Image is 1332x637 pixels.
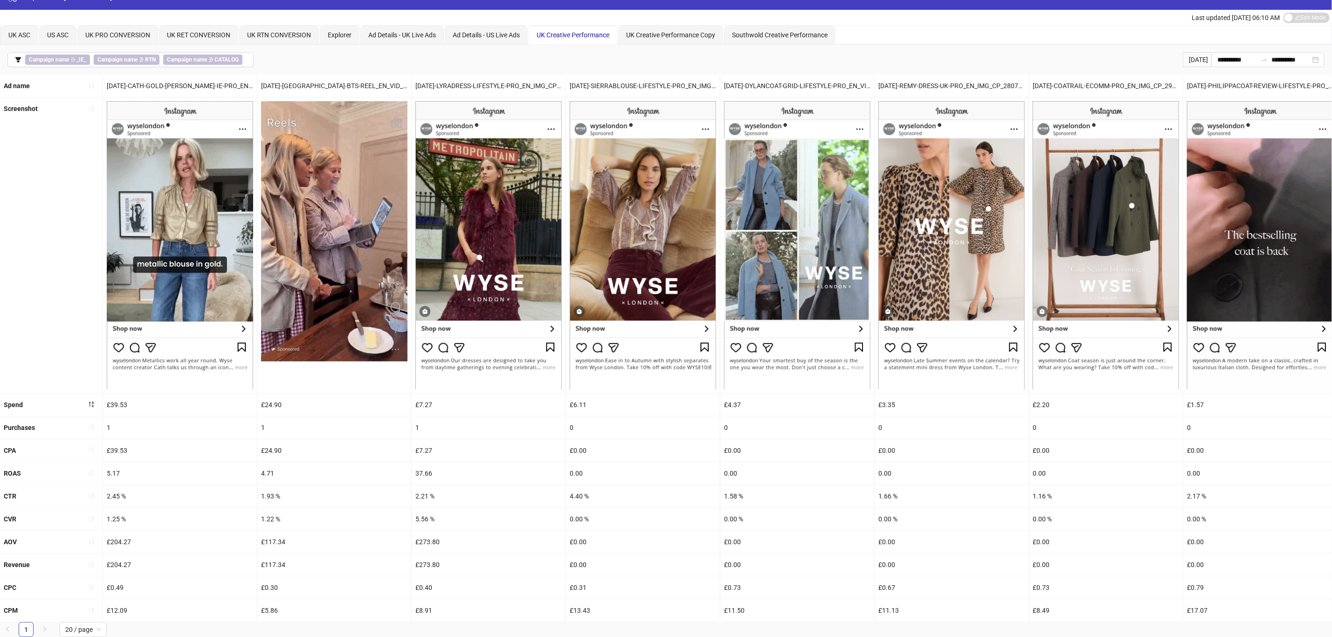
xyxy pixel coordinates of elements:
[257,462,411,485] div: 4.71
[875,531,1028,553] div: £0.00
[65,623,101,637] span: 20 / page
[4,470,21,477] b: ROAS
[720,508,874,530] div: 0.00 %
[412,599,566,622] div: £8.91
[720,599,874,622] div: £11.50
[720,439,874,462] div: £0.00
[60,622,107,637] div: Page Size
[94,55,159,65] span: ∌
[566,394,720,416] div: £6.11
[412,439,566,462] div: £7.27
[1192,14,1280,21] span: Last updated [DATE] 06:10 AM
[875,439,1028,462] div: £0.00
[261,101,407,361] img: Screenshot 120232021085650055
[257,439,411,462] div: £24.90
[257,599,411,622] div: £5.86
[1183,52,1212,67] div: [DATE]
[368,31,436,39] span: Ad Details - UK Live Ads
[412,416,566,439] div: 1
[37,622,52,637] li: Next Page
[145,56,156,63] b: RTN
[4,447,16,454] b: CPA
[570,101,716,389] img: Screenshot 120232021085600055
[566,531,720,553] div: £0.00
[257,508,411,530] div: 1.22 %
[412,462,566,485] div: 37.66
[163,55,242,65] span: ∌
[875,394,1028,416] div: £3.35
[328,31,352,39] span: Explorer
[103,394,257,416] div: £39.53
[103,75,257,97] div: [DATE]-CATH-GOLD-[PERSON_NAME]-IE-PRO_EN_VID_CP_28072025_F_CC_SC1_None_NEWSEASON
[88,447,95,453] span: sort-ascending
[4,515,16,523] b: CVR
[875,75,1028,97] div: [DATE]-REMY-DRESS-UK-PRO_EN_IMG_CP_28072025_F_CC_SC1_None_NEWSEASON
[103,416,257,439] div: 1
[412,485,566,507] div: 2.21 %
[88,516,95,522] span: sort-ascending
[47,31,69,39] span: US ASC
[88,492,95,499] span: sort-ascending
[5,626,10,632] span: left
[720,485,874,507] div: 1.58 %
[85,31,150,39] span: UK PRO CONVERSION
[875,554,1028,576] div: £0.00
[566,599,720,622] div: £13.43
[412,531,566,553] div: £273.80
[875,508,1028,530] div: 0.00 %
[76,56,86,63] b: _IE_
[8,31,30,39] span: UK ASC
[103,462,257,485] div: 5.17
[732,31,828,39] span: Southwold Creative Performance
[88,561,95,568] span: sort-ascending
[566,75,720,97] div: [DATE]-SIERRABLOUSE-LIFESTYLE-PRO_EN_IMG_CP_29082025_F_CC_SC1_USP11_NEWSEASON
[167,56,207,63] b: Campaign name
[88,401,95,408] span: sort-descending
[4,584,16,591] b: CPC
[88,83,95,89] span: sort-ascending
[167,31,230,39] span: UK RET CONVERSION
[1029,599,1183,622] div: £8.49
[720,394,874,416] div: £4.37
[257,485,411,507] div: 1.93 %
[875,599,1028,622] div: £11.13
[257,394,411,416] div: £24.90
[875,576,1028,599] div: £0.67
[875,462,1028,485] div: 0.00
[720,462,874,485] div: 0.00
[720,576,874,599] div: £0.73
[97,56,138,63] b: Campaign name
[19,622,34,637] li: 1
[15,56,21,63] span: filter
[103,531,257,553] div: £204.27
[724,101,870,389] img: Screenshot 120232021085590055
[1029,554,1183,576] div: £0.00
[875,416,1028,439] div: 0
[720,554,874,576] div: £0.00
[1260,56,1268,63] span: to
[4,82,30,90] b: Ad name
[88,105,95,112] span: sort-ascending
[1029,576,1183,599] div: £0.73
[1029,531,1183,553] div: £0.00
[720,416,874,439] div: 0
[37,622,52,637] button: right
[1029,394,1183,416] div: £2.20
[566,439,720,462] div: £0.00
[412,394,566,416] div: £7.27
[1029,439,1183,462] div: £0.00
[214,56,239,63] b: CATALOG
[7,52,254,67] button: Campaign name ∋ _IE_Campaign name ∌ RTNCampaign name ∌ CATALOG
[42,626,48,632] span: right
[537,31,609,39] span: UK Creative Performance
[566,462,720,485] div: 0.00
[4,424,35,431] b: Purchases
[103,508,257,530] div: 1.25 %
[412,554,566,576] div: £273.80
[566,554,720,576] div: £0.00
[1029,75,1183,97] div: [DATE]-COATRAIL-ECOMM-PRO_EN_IMG_CP_29082025_F_CC_SC1_USP11_NEWSEASON
[4,538,17,546] b: AOV
[257,554,411,576] div: £117.34
[103,554,257,576] div: £204.27
[720,75,874,97] div: [DATE]-DYLANCOAT-GRID-LIFESTYLE-PRO_EN_VID_CP_29082025_F_CC_SC1_USP11_NEWSEASON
